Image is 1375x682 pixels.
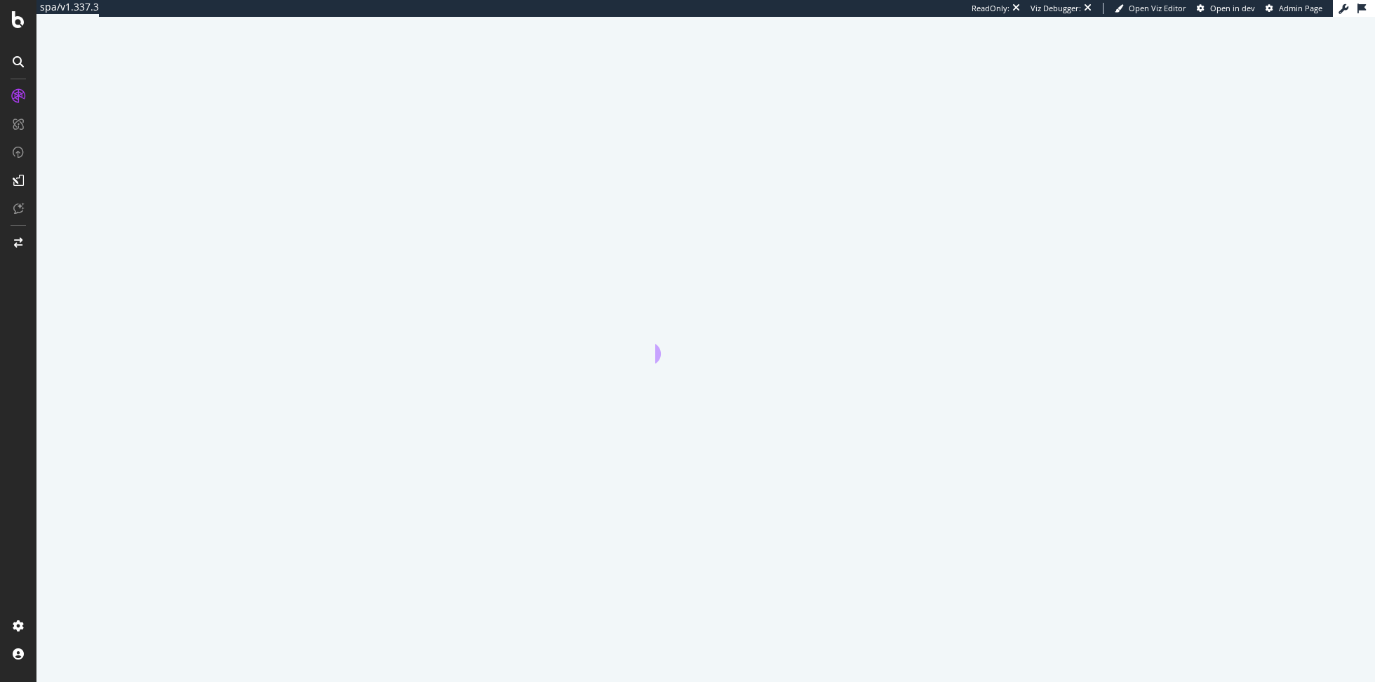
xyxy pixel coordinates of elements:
[655,313,756,363] div: animation
[1129,3,1186,13] span: Open Viz Editor
[972,3,1010,14] div: ReadOnly:
[1266,3,1322,14] a: Admin Page
[1115,3,1186,14] a: Open Viz Editor
[1197,3,1255,14] a: Open in dev
[1031,3,1081,14] div: Viz Debugger:
[1210,3,1255,13] span: Open in dev
[1279,3,1322,13] span: Admin Page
